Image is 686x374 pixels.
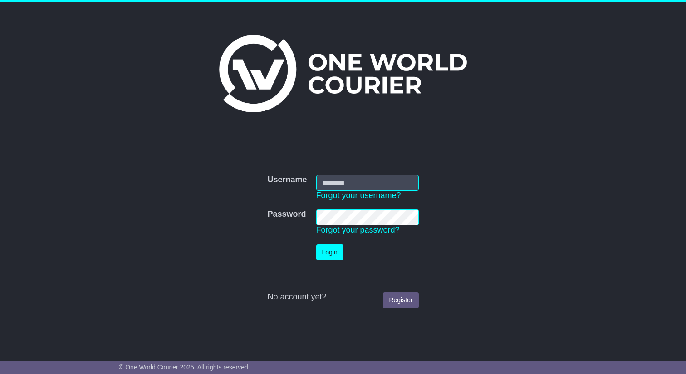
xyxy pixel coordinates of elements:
[119,364,250,371] span: © One World Courier 2025. All rights reserved.
[267,209,306,219] label: Password
[316,244,343,260] button: Login
[316,225,400,234] a: Forgot your password?
[267,175,307,185] label: Username
[267,292,418,302] div: No account yet?
[383,292,418,308] a: Register
[316,191,401,200] a: Forgot your username?
[219,35,467,112] img: One World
